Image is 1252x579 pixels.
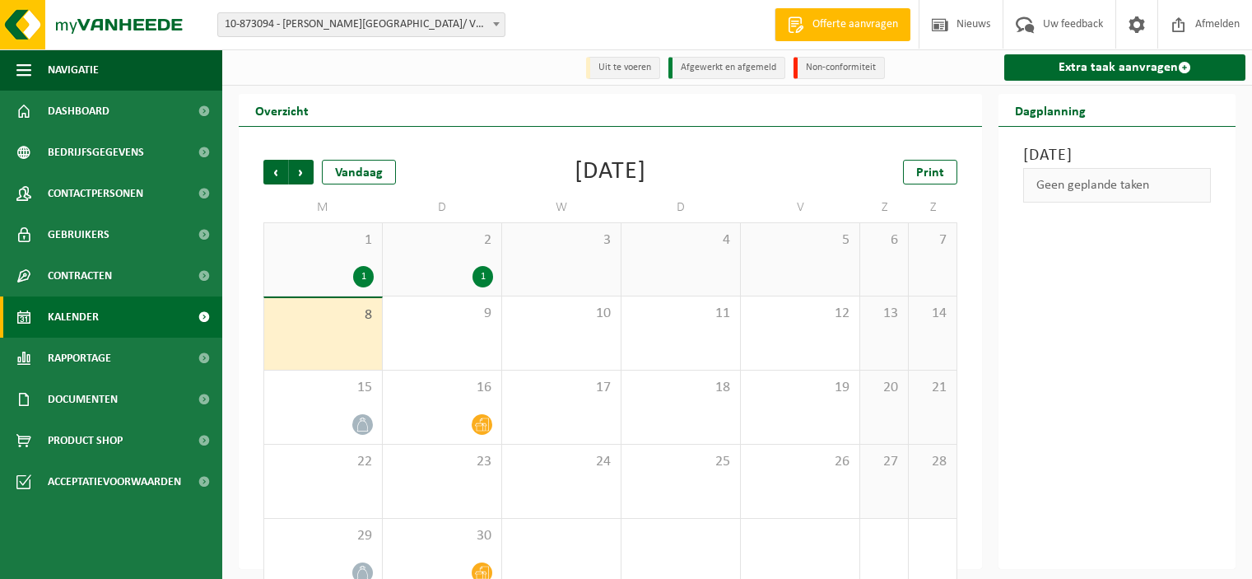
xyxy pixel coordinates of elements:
span: Vorige [263,160,288,184]
span: 8 [272,306,374,325]
span: 18 [630,379,732,397]
td: Z [909,193,957,222]
div: 1 [472,266,493,287]
span: 29 [272,527,374,545]
span: 23 [391,453,493,471]
span: 24 [510,453,612,471]
span: Acceptatievoorwaarden [48,461,181,502]
li: Afgewerkt en afgemeld [668,57,785,79]
span: 12 [749,305,851,323]
span: Rapportage [48,338,111,379]
span: 11 [630,305,732,323]
span: 25 [630,453,732,471]
td: D [621,193,741,222]
div: Vandaag [322,160,396,184]
span: 6 [868,231,900,250]
span: Contracten [48,255,112,297]
span: Volgende [289,160,314,184]
span: 19 [749,379,851,397]
span: 9 [391,305,493,323]
span: 27 [868,453,900,471]
span: 22 [272,453,374,471]
span: Gebruikers [48,214,109,255]
h2: Overzicht [239,94,325,126]
span: Kalender [48,297,99,338]
span: 3 [510,231,612,250]
td: M [263,193,383,222]
a: Extra taak aanvragen [1004,54,1245,81]
span: 13 [868,305,900,323]
span: 7 [917,231,948,250]
span: 30 [391,527,493,545]
span: Product Shop [48,420,123,461]
td: W [502,193,621,222]
span: 16 [391,379,493,397]
span: 2 [391,231,493,250]
span: Bedrijfsgegevens [48,132,144,173]
a: Print [903,160,957,184]
td: D [383,193,502,222]
td: V [741,193,860,222]
span: 14 [917,305,948,323]
span: Contactpersonen [48,173,143,214]
span: Offerte aanvragen [808,16,902,33]
span: 17 [510,379,612,397]
li: Uit te voeren [586,57,660,79]
span: 15 [272,379,374,397]
span: 10-873094 - OSCAR ROMERO COLLEGE/ VBS MELDERT - MELDERT [218,13,505,36]
span: Documenten [48,379,118,420]
span: 21 [917,379,948,397]
span: Navigatie [48,49,99,91]
h3: [DATE] [1023,143,1211,168]
a: Offerte aanvragen [775,8,910,41]
span: 5 [749,231,851,250]
span: 10 [510,305,612,323]
span: 28 [917,453,948,471]
span: 4 [630,231,732,250]
div: Geen geplande taken [1023,168,1211,203]
span: Dashboard [48,91,109,132]
td: Z [860,193,909,222]
span: 1 [272,231,374,250]
div: [DATE] [575,160,646,184]
div: 1 [353,266,374,287]
span: 20 [868,379,900,397]
span: 10-873094 - OSCAR ROMERO COLLEGE/ VBS MELDERT - MELDERT [217,12,505,37]
li: Non-conformiteit [794,57,885,79]
span: 26 [749,453,851,471]
span: Print [916,166,944,180]
h2: Dagplanning [998,94,1102,126]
